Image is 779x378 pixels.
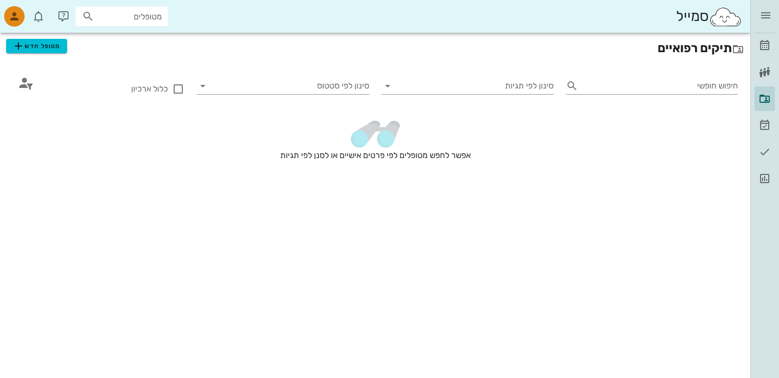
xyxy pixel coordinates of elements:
[709,7,742,27] img: SmileCloud logo
[12,40,60,52] span: מטופל חדש
[12,70,39,96] button: חיפוש מתקדם
[6,110,744,194] div: אפשר לחפש מטופלים לפי פרטים אישיים או לסנן לפי תגיות
[382,78,554,94] div: סינון לפי תגיות
[349,119,401,149] img: telescope.1f74601d.png
[74,84,168,94] label: כלול ארכיון
[676,6,742,28] div: סמייל
[6,39,67,53] button: מטופל חדש
[30,8,36,14] span: תג
[197,78,369,94] div: סינון לפי סטטוס
[6,39,744,57] h2: תיקים רפואיים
